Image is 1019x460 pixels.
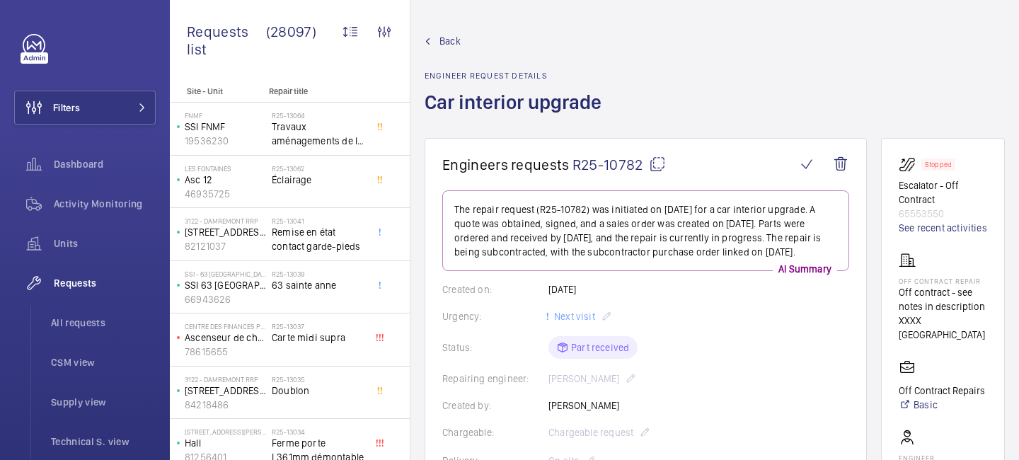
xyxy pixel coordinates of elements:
p: Escalator - Off Contract [899,178,987,207]
p: 84218486 [185,398,266,412]
p: Asc 12 [185,173,266,187]
h2: R25-13039 [272,270,365,278]
p: 3122 - DAMREMONT RRP [185,217,266,225]
p: [STREET_ADDRESS][PERSON_NAME] [185,427,266,436]
button: Filters [14,91,156,125]
span: Doublon [272,384,365,398]
span: R25-10782 [572,156,666,173]
p: Off Contract Repair [899,277,987,285]
span: Remise en état contact garde-pieds [272,225,365,253]
span: All requests [51,316,156,330]
p: SSI 63 [GEOGRAPHIC_DATA][PERSON_NAME] [185,278,266,292]
span: Back [439,34,461,48]
span: Requests list [187,23,266,58]
p: Les Fontaines [185,164,266,173]
a: See recent activities [899,221,987,235]
span: CSM view [51,355,156,369]
span: Filters [53,100,80,115]
p: Repair title [269,86,362,96]
p: 19536230 [185,134,266,148]
p: 66943626 [185,292,266,306]
span: Dashboard [54,157,156,171]
p: 82121037 [185,239,266,253]
p: 65553550 [899,207,987,221]
span: Travaux aménagements de la terrasse [272,120,365,148]
span: Supply view [51,395,156,409]
p: 78615655 [185,345,266,359]
p: [STREET_ADDRESS] [185,225,266,239]
p: 46935725 [185,187,266,201]
h2: R25-13037 [272,322,365,330]
p: 3122 - DAMREMONT RRP [185,375,266,384]
h2: R25-13035 [272,375,365,384]
span: Requests [54,276,156,290]
img: escalator.svg [899,156,921,173]
p: SSI - 63 [GEOGRAPHIC_DATA][PERSON_NAME] [185,270,266,278]
h2: R25-13064 [272,111,365,120]
p: Centre des finances publiques - Melun [185,322,266,330]
h2: R25-13041 [272,217,365,225]
p: FNMF [185,111,266,120]
p: The repair request (R25-10782) was initiated on [DATE] for a car interior upgrade. A quote was ob... [454,202,837,259]
p: Hall [185,436,266,450]
p: XXXX [GEOGRAPHIC_DATA] [899,314,987,342]
p: Off contract - see notes in description [899,285,987,314]
p: SSI FNMF [185,120,266,134]
h2: Engineer request details [425,71,610,81]
span: Technical S. view [51,435,156,449]
span: Activity Monitoring [54,197,156,211]
p: Ascenseur de charge [185,330,266,345]
p: Site - Unit [170,86,263,96]
h2: R25-13034 [272,427,365,436]
span: Engineers requests [442,156,570,173]
span: Units [54,236,156,251]
p: [STREET_ADDRESS] [185,384,266,398]
a: Basic [899,398,985,412]
p: Off Contract Repairs [899,384,985,398]
h1: Car interior upgrade [425,89,610,138]
p: Stopped [925,162,952,167]
p: AI Summary [773,262,837,276]
span: Éclairage [272,173,365,187]
span: 63 sainte anne [272,278,365,292]
span: Carte midi supra [272,330,365,345]
h2: R25-13062 [272,164,365,173]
